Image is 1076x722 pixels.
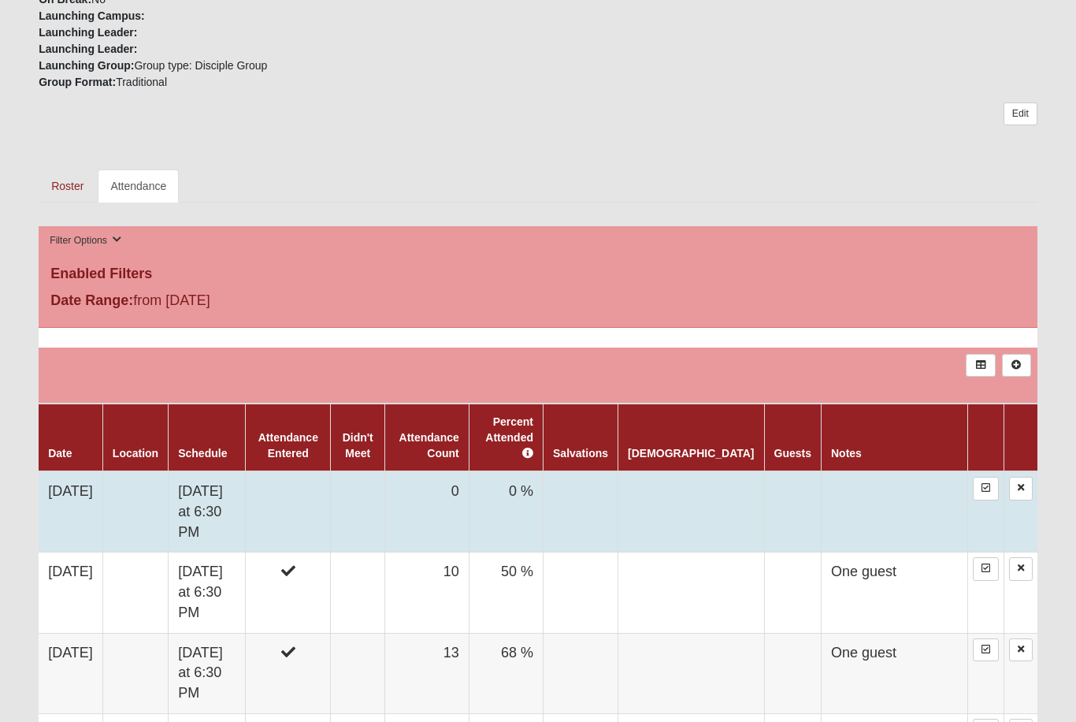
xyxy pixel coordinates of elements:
td: 10 [385,553,469,634]
a: Attendance Entered [258,432,318,460]
a: Enter Attendance [973,558,999,581]
th: Salvations [544,404,618,472]
a: Attendance Count [399,432,459,460]
td: 68 % [469,634,543,714]
a: Delete [1009,558,1033,581]
h4: Enabled Filters [50,266,1026,284]
td: [DATE] [39,634,102,714]
strong: Launching Group: [39,60,134,73]
td: [DATE] [39,472,102,553]
td: [DATE] at 6:30 PM [169,553,246,634]
button: Filter Options [45,233,126,250]
td: One guest [822,634,968,714]
td: One guest [822,553,968,634]
strong: Launching Leader: [39,43,137,56]
a: Delete [1009,478,1033,501]
a: Didn't Meet [343,432,373,460]
strong: Launching Campus: [39,10,145,23]
td: 13 [385,634,469,714]
a: Location [113,448,158,460]
a: Attendance [98,170,179,203]
td: [DATE] at 6:30 PM [169,634,246,714]
a: Edit [1004,103,1037,126]
th: [DEMOGRAPHIC_DATA] [618,404,764,472]
a: Enter Attendance [973,639,999,662]
td: [DATE] at 6:30 PM [169,472,246,553]
a: Date [48,448,72,460]
a: Roster [39,170,96,203]
a: Enter Attendance [973,478,999,501]
td: 50 % [469,553,543,634]
a: Schedule [178,448,227,460]
a: Percent Attended [485,416,533,460]
strong: Group Format: [39,76,116,89]
th: Guests [764,404,821,472]
a: Delete [1009,639,1033,662]
a: Notes [831,448,862,460]
div: from [DATE] [39,291,372,316]
strong: Launching Leader: [39,27,137,39]
td: 0 % [469,472,543,553]
td: [DATE] [39,553,102,634]
a: Alt+N [1002,355,1031,378]
label: Date Range: [50,291,133,312]
a: Export to Excel [966,355,995,378]
td: 0 [385,472,469,553]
